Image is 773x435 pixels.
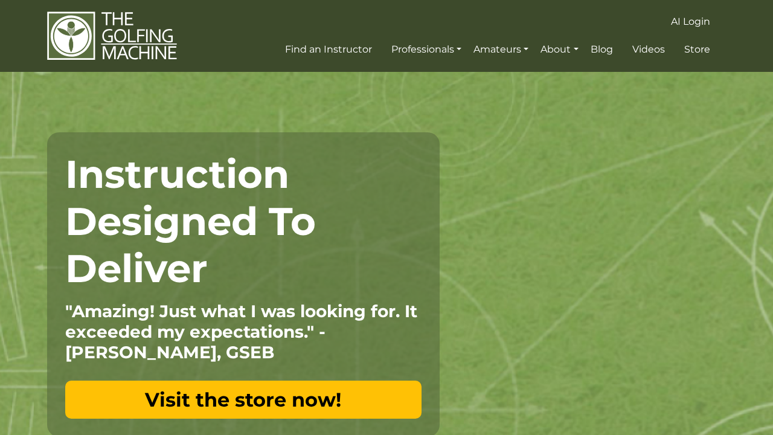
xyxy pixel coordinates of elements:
[671,16,710,27] span: AI Login
[65,381,422,419] a: Visit the store now!
[470,39,531,60] a: Amateurs
[668,11,713,33] a: AI Login
[588,39,616,60] a: Blog
[632,43,665,55] span: Videos
[282,39,375,60] a: Find an Instructor
[684,43,710,55] span: Store
[388,39,464,60] a: Professionals
[65,301,422,362] p: "Amazing! Just what I was looking for. It exceeded my expectations." - [PERSON_NAME], GSEB
[285,43,372,55] span: Find an Instructor
[629,39,668,60] a: Videos
[681,39,713,60] a: Store
[65,150,422,292] h1: Instruction Designed To Deliver
[47,11,177,61] img: The Golfing Machine
[591,43,613,55] span: Blog
[537,39,581,60] a: About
